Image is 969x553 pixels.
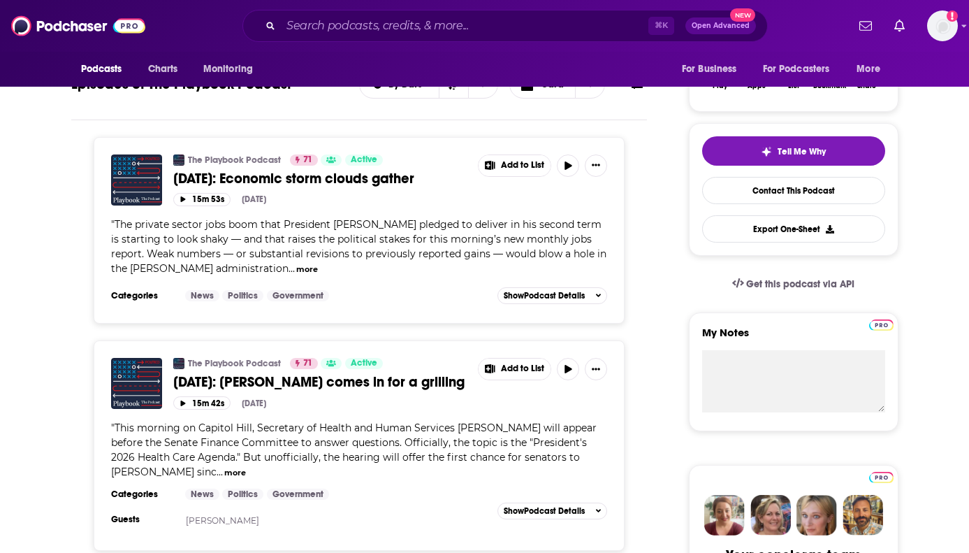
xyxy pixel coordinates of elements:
[796,495,837,536] img: Jules Profile
[692,22,750,29] span: Open Advanced
[188,155,281,166] a: The Playbook Podcast
[242,10,768,42] div: Search podcasts, credits, & more...
[702,215,885,243] button: Export One-Sheet
[267,290,329,301] a: Government
[111,422,597,478] span: This morning on Capitol Hill, Secretary of Health and Human Services [PERSON_NAME] will appear be...
[148,59,178,79] span: Charts
[289,262,295,275] span: ...
[186,515,259,526] a: [PERSON_NAME]
[672,56,755,82] button: open menu
[754,56,850,82] button: open menu
[509,71,606,99] button: Choose View
[173,358,184,369] img: The Playbook Podcast
[360,80,439,89] button: open menu
[730,8,755,22] span: New
[173,155,184,166] img: The Playbook Podcast
[702,136,885,166] button: tell me why sparkleTell Me Why
[854,14,877,38] a: Show notifications dropdown
[111,489,174,500] h3: Categories
[111,218,606,275] span: The private sector jobs boom that President [PERSON_NAME] pledged to deliver in his second term i...
[290,358,318,369] a: 71
[11,13,145,39] img: Podchaser - Follow, Share and Rate Podcasts
[869,317,894,331] a: Pro website
[290,155,318,166] a: 71
[222,290,263,301] a: Politics
[479,155,551,176] button: Show More Button
[585,358,607,380] button: Show More Button
[869,470,894,483] a: Pro website
[111,290,174,301] h3: Categories
[501,364,544,374] span: Add to List
[303,153,312,167] span: 71
[843,495,883,536] img: Jon Profile
[173,170,468,187] a: [DATE]: Economic storm clouds gather
[81,59,122,79] span: Podcasts
[541,80,564,89] span: Card
[111,218,606,275] span: "
[504,506,585,516] span: Show Podcast Details
[173,373,468,391] a: [DATE]: [PERSON_NAME] comes in for a grilling
[188,358,281,369] a: The Playbook Podcast
[763,59,830,79] span: For Podcasters
[217,466,223,478] span: ...
[303,357,312,371] span: 71
[111,514,174,525] h3: Guests
[869,319,894,331] img: Podchaser Pro
[267,489,329,500] a: Government
[242,194,266,204] div: [DATE]
[857,59,880,79] span: More
[927,10,958,41] img: User Profile
[173,373,465,391] span: [DATE]: [PERSON_NAME] comes in for a grilling
[702,326,885,350] label: My Notes
[746,278,854,290] span: Get this podcast via API
[345,358,383,369] a: Active
[111,155,162,206] img: September 5, 2025: Economic storm clouds gather
[185,290,219,301] a: News
[927,10,958,41] span: Logged in as ASabine
[194,56,271,82] button: open menu
[351,153,377,167] span: Active
[702,177,885,204] a: Contact This Podcast
[704,495,745,536] img: Sydney Profile
[345,155,383,166] a: Active
[71,56,140,82] button: open menu
[222,489,263,500] a: Politics
[927,10,958,41] button: Show profile menu
[585,155,607,177] button: Show More Button
[185,489,219,500] a: News
[648,17,674,35] span: ⌘ K
[778,146,826,157] span: Tell Me Why
[504,291,585,301] span: Show Podcast Details
[750,495,791,536] img: Barbara Profile
[847,56,898,82] button: open menu
[242,398,266,408] div: [DATE]
[296,264,318,275] button: more
[479,359,551,380] button: Show More Button
[111,358,162,409] img: September 4, 2025: Kennedy comes in for a grilling
[497,287,608,304] button: ShowPodcast Details
[173,193,231,206] button: 15m 53s
[497,503,608,519] button: ShowPodcast Details
[761,146,772,157] img: tell me why sparkle
[721,267,866,301] a: Get this podcast via API
[351,357,377,371] span: Active
[947,10,958,22] svg: Add a profile image
[111,422,597,478] span: "
[281,15,648,37] input: Search podcasts, credits, & more...
[501,160,544,171] span: Add to List
[682,59,737,79] span: For Business
[869,472,894,483] img: Podchaser Pro
[203,59,253,79] span: Monitoring
[173,170,414,187] span: [DATE]: Economic storm clouds gather
[224,467,246,479] button: more
[388,80,428,89] span: By Date
[139,56,187,82] a: Charts
[889,14,910,38] a: Show notifications dropdown
[173,396,231,410] button: 15m 42s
